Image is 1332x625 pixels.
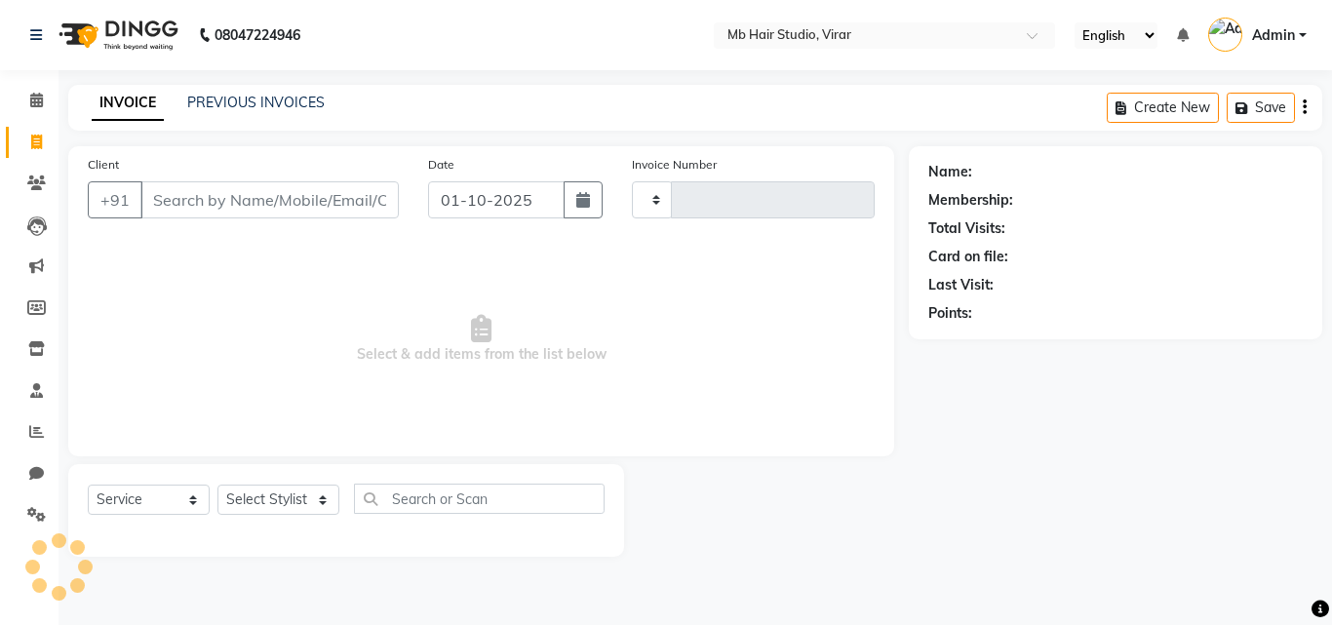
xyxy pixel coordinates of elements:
[88,242,875,437] span: Select & add items from the list below
[1107,93,1219,123] button: Create New
[1227,93,1295,123] button: Save
[1252,25,1295,46] span: Admin
[88,156,119,174] label: Client
[928,275,994,295] div: Last Visit:
[928,247,1008,267] div: Card on file:
[215,8,300,62] b: 08047224946
[50,8,183,62] img: logo
[88,181,142,218] button: +91
[928,218,1005,239] div: Total Visits:
[140,181,399,218] input: Search by Name/Mobile/Email/Code
[187,94,325,111] a: PREVIOUS INVOICES
[354,484,605,514] input: Search or Scan
[632,156,717,174] label: Invoice Number
[928,303,972,324] div: Points:
[428,156,454,174] label: Date
[928,162,972,182] div: Name:
[92,86,164,121] a: INVOICE
[1208,18,1242,52] img: Admin
[928,190,1013,211] div: Membership:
